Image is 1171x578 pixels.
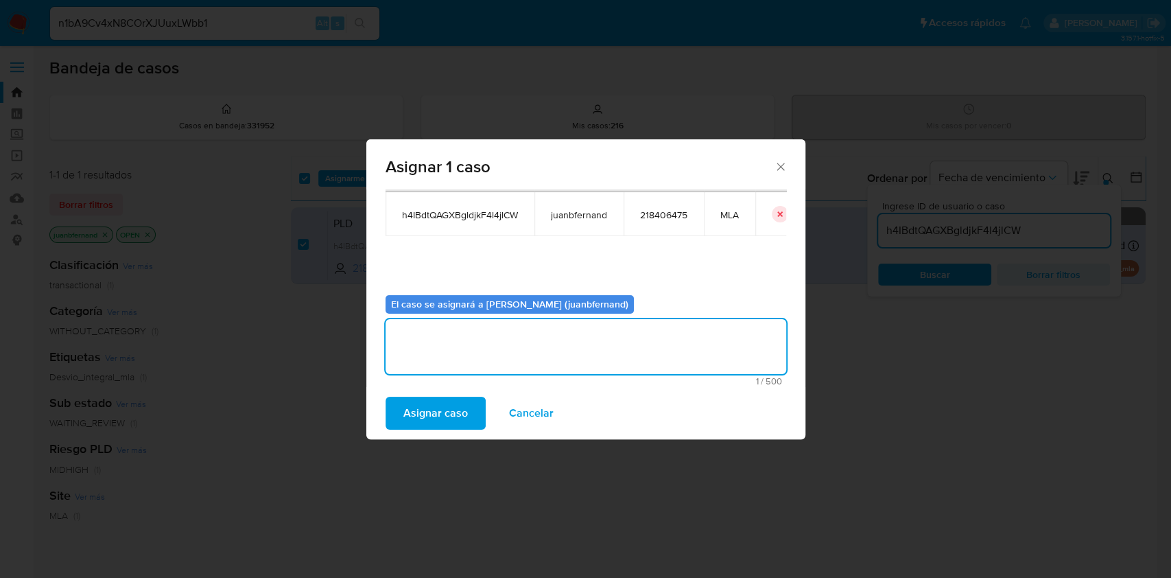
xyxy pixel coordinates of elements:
[386,397,486,430] button: Asignar caso
[386,159,774,175] span: Asignar 1 caso
[774,160,786,172] button: Cerrar ventana
[366,139,805,439] div: assign-modal
[390,377,782,386] span: Máximo 500 caracteres
[491,397,571,430] button: Cancelar
[391,297,628,311] b: El caso se asignará a [PERSON_NAME] (juanbfernand)
[509,398,554,428] span: Cancelar
[402,209,518,221] span: h4IBdtQAGXBgldjkF4l4jlCW
[640,209,687,221] span: 218406475
[551,209,607,221] span: juanbfernand
[772,206,788,222] button: icon-button
[403,398,468,428] span: Asignar caso
[720,209,739,221] span: MLA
